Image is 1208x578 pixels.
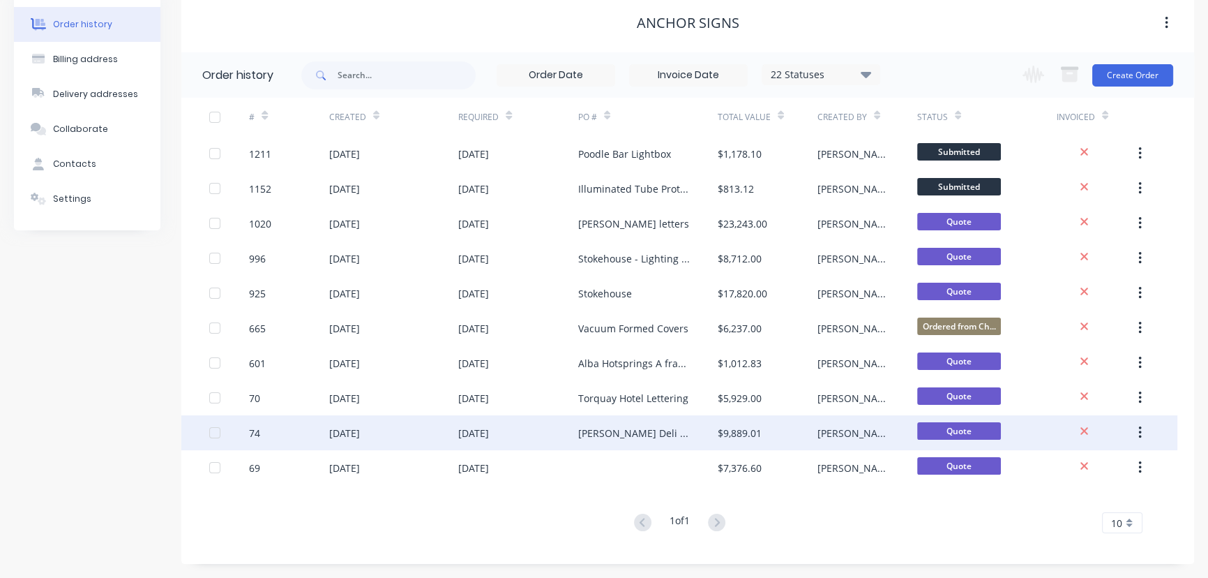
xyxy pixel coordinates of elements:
[249,216,271,231] div: 1020
[817,286,889,301] div: [PERSON_NAME]
[718,216,767,231] div: $23,243.00
[637,15,739,31] div: Anchor Signs
[817,321,889,336] div: [PERSON_NAME]
[329,356,360,371] div: [DATE]
[458,251,489,266] div: [DATE]
[578,98,718,136] div: PO #
[917,387,1001,405] span: Quote
[329,251,360,266] div: [DATE]
[249,391,260,406] div: 70
[14,112,160,147] button: Collaborate
[458,111,499,124] div: Required
[578,426,690,440] div: [PERSON_NAME] Deli Clock
[249,461,260,475] div: 69
[329,286,360,301] div: [DATE]
[718,98,817,136] div: Total Value
[917,353,1001,370] span: Quote
[718,321,762,336] div: $6,237.00
[53,88,138,101] div: Delivery addresses
[329,391,360,406] div: [DATE]
[817,251,889,266] div: [PERSON_NAME]
[329,111,366,124] div: Created
[670,513,690,533] div: 1 of 1
[249,111,255,124] div: #
[458,426,489,440] div: [DATE]
[329,216,360,231] div: [DATE]
[249,147,271,161] div: 1211
[718,391,762,406] div: $5,929.00
[329,98,459,136] div: Created
[497,65,614,86] input: Order Date
[917,178,1001,195] span: Submitted
[578,321,688,336] div: Vacuum Formed Covers
[249,251,266,266] div: 996
[917,318,1001,335] span: Ordered from Ch...
[249,426,260,440] div: 74
[917,248,1001,265] span: Quote
[53,53,118,66] div: Billing address
[458,356,489,371] div: [DATE]
[817,181,889,196] div: [PERSON_NAME]
[53,193,91,205] div: Settings
[630,65,747,86] input: Invoice Date
[249,356,266,371] div: 601
[458,286,489,301] div: [DATE]
[817,426,889,440] div: [PERSON_NAME]
[1057,111,1095,124] div: Invoiced
[578,111,597,124] div: PO #
[718,356,762,371] div: $1,012.83
[762,67,879,82] div: 22 Statuses
[202,67,273,84] div: Order history
[1057,98,1136,136] div: Invoiced
[458,181,489,196] div: [DATE]
[718,251,762,266] div: $8,712.00
[249,286,266,301] div: 925
[53,18,112,31] div: Order history
[817,147,889,161] div: [PERSON_NAME]
[817,111,867,124] div: Created By
[338,61,476,89] input: Search...
[817,98,917,136] div: Created By
[329,426,360,440] div: [DATE]
[458,461,489,475] div: [DATE]
[578,181,690,196] div: Illuminated Tube Prototype
[578,286,632,301] div: Stokehouse
[917,457,1001,475] span: Quote
[718,111,771,124] div: Total Value
[458,391,489,406] div: [DATE]
[458,321,489,336] div: [DATE]
[917,111,948,124] div: Status
[817,216,889,231] div: [PERSON_NAME]
[578,356,690,371] div: Alba Hotsprings A frame signage
[53,123,108,135] div: Collaborate
[329,461,360,475] div: [DATE]
[249,321,266,336] div: 665
[917,283,1001,300] span: Quote
[329,321,360,336] div: [DATE]
[578,216,689,231] div: [PERSON_NAME] letters
[14,181,160,216] button: Settings
[917,143,1001,161] span: Submitted
[1111,516,1122,531] span: 10
[817,391,889,406] div: [PERSON_NAME]
[14,7,160,42] button: Order history
[249,98,329,136] div: #
[917,213,1001,230] span: Quote
[458,216,489,231] div: [DATE]
[718,181,754,196] div: $813.12
[578,251,690,266] div: Stokehouse - Lighting trays
[718,147,762,161] div: $1,178.10
[14,147,160,181] button: Contacts
[917,422,1001,440] span: Quote
[718,426,762,440] div: $9,889.01
[1092,64,1173,87] button: Create Order
[718,286,767,301] div: $17,820.00
[578,391,688,406] div: Torquay Hotel Lettering
[249,181,271,196] div: 1152
[458,147,489,161] div: [DATE]
[817,356,889,371] div: [PERSON_NAME]
[917,98,1057,136] div: Status
[817,461,889,475] div: [PERSON_NAME]
[53,158,96,170] div: Contacts
[329,181,360,196] div: [DATE]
